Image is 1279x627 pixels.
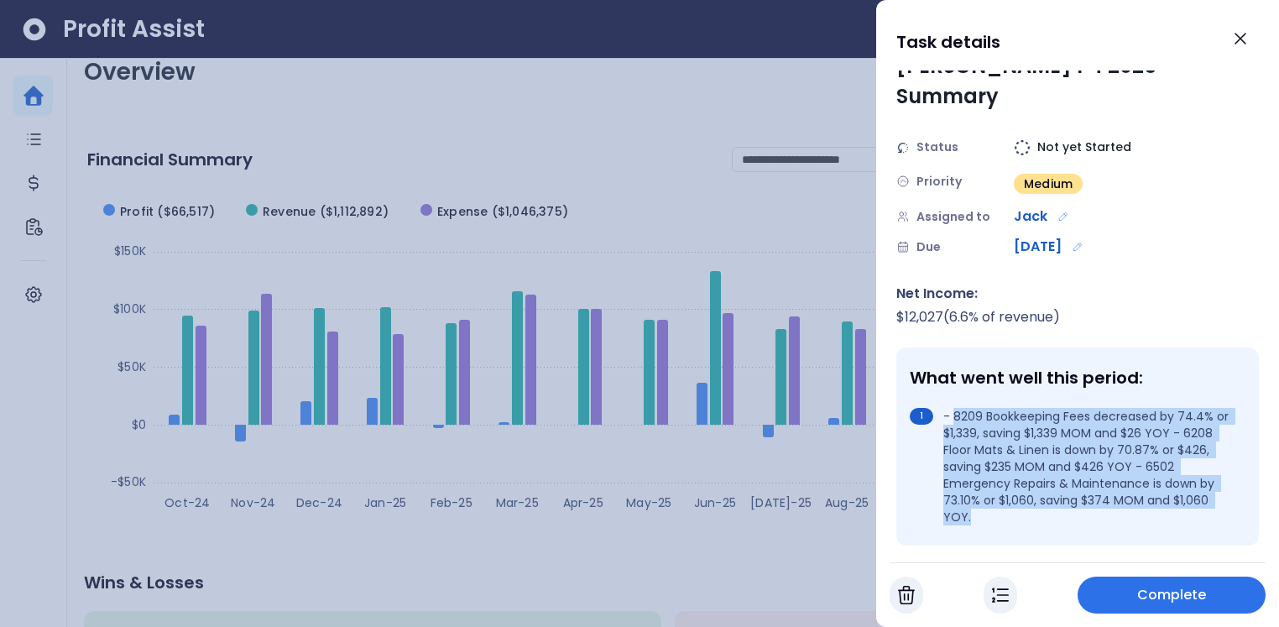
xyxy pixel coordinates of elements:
img: In Progress [992,585,1009,605]
div: Net Income: [896,284,1259,304]
span: Medium [1024,175,1073,192]
span: Not yet Started [1037,138,1131,156]
button: Edit due date [1068,238,1087,256]
img: Not yet Started [1014,139,1031,156]
span: Due [916,238,941,256]
span: [DATE] [1014,237,1062,257]
button: Complete [1078,577,1266,614]
span: Assigned to [916,208,990,226]
span: Jack [1014,206,1047,227]
button: Close [1222,20,1259,57]
button: Edit assignment [1054,207,1073,226]
div: $ 12,027 ( 6.6 % of revenue) [896,307,1259,327]
span: Status [916,138,958,156]
img: Cancel Task [898,585,915,605]
span: Complete [1137,585,1207,605]
h1: Task details [896,27,1000,57]
div: [PERSON_NAME] P4 2025 Summary [896,51,1259,112]
span: Priority [916,173,962,191]
li: - 8209 Bookkeeping Fees decreased by 74.4% or $1,339, saving $1,339 MOM and $26 YOY - 6208 Floor ... [910,408,1239,525]
img: Status [896,141,910,154]
div: What went well this period: [910,368,1239,388]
